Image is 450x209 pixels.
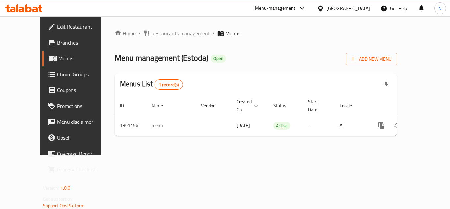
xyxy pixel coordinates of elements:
[237,121,250,130] span: [DATE]
[146,116,196,136] td: menu
[57,165,110,173] span: Grocery Checklist
[334,116,368,136] td: All
[303,116,334,136] td: -
[57,102,110,110] span: Promotions
[389,118,405,134] button: Change Status
[42,82,115,98] a: Coupons
[237,98,260,114] span: Created On
[155,82,183,88] span: 1 record(s)
[42,146,115,161] a: Coverage Report
[115,29,397,37] nav: breadcrumb
[42,66,115,82] a: Choice Groups
[273,122,290,130] span: Active
[120,102,132,110] span: ID
[211,56,226,61] span: Open
[42,19,115,35] a: Edit Restaurant
[57,39,110,47] span: Branches
[57,86,110,94] span: Coupons
[155,79,183,90] div: Total records count
[120,79,183,90] h2: Menus List
[58,54,110,62] span: Menus
[57,150,110,157] span: Coverage Report
[43,195,73,203] span: Get support on:
[42,98,115,114] a: Promotions
[42,161,115,177] a: Grocery Checklist
[57,134,110,142] span: Upsell
[42,114,115,130] a: Menu disclaimer
[368,96,442,116] th: Actions
[374,118,389,134] button: more
[255,4,295,12] div: Menu-management
[42,35,115,51] a: Branches
[60,184,70,192] span: 1.0.0
[379,77,394,92] div: Export file
[273,102,295,110] span: Status
[42,130,115,146] a: Upsell
[225,29,240,37] span: Menus
[115,29,136,37] a: Home
[351,55,392,63] span: Add New Menu
[326,5,370,12] div: [GEOGRAPHIC_DATA]
[201,102,223,110] span: Vendor
[340,102,360,110] span: Locale
[152,102,172,110] span: Name
[57,23,110,31] span: Edit Restaurant
[57,118,110,126] span: Menu disclaimer
[211,55,226,63] div: Open
[212,29,215,37] li: /
[42,51,115,66] a: Menus
[43,184,59,192] span: Version:
[151,29,210,37] span: Restaurants management
[143,29,210,37] a: Restaurants management
[138,29,141,37] li: /
[115,96,442,136] table: enhanced table
[115,51,208,65] span: Menu management ( Estoda )
[438,5,441,12] span: N
[308,98,326,114] span: Start Date
[115,116,146,136] td: 1301156
[346,53,397,65] button: Add New Menu
[57,70,110,78] span: Choice Groups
